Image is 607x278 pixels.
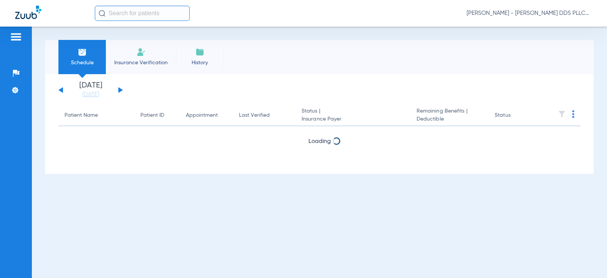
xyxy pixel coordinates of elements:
div: Patient Name [64,111,128,119]
span: Insurance Payer [302,115,404,123]
div: Appointment [186,111,218,119]
span: Schedule [64,59,100,67]
div: Patient ID [140,111,174,119]
div: Patient ID [140,111,164,119]
span: Deductible [417,115,483,123]
th: Status | [296,105,410,126]
img: Manual Insurance Verification [137,48,146,57]
img: Zuub Logo [15,6,41,19]
img: History [195,48,204,57]
img: filter.svg [558,110,566,118]
div: Last Verified [239,111,270,119]
div: Appointment [186,111,227,119]
img: hamburger-icon [10,32,22,41]
span: Insurance Verification [112,59,170,67]
img: group-dot-blue.svg [572,110,574,118]
span: History [182,59,218,67]
th: Remaining Benefits | [410,105,489,126]
li: [DATE] [68,82,113,98]
img: Search Icon [99,10,105,17]
div: Patient Name [64,111,98,119]
a: [DATE] [68,91,113,98]
img: Schedule [78,48,87,57]
th: Status [489,105,540,126]
span: [PERSON_NAME] - [PERSON_NAME] DDS PLLC [467,10,592,17]
span: Loading [308,138,331,145]
div: Last Verified [239,111,289,119]
input: Search for patients [95,6,190,21]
